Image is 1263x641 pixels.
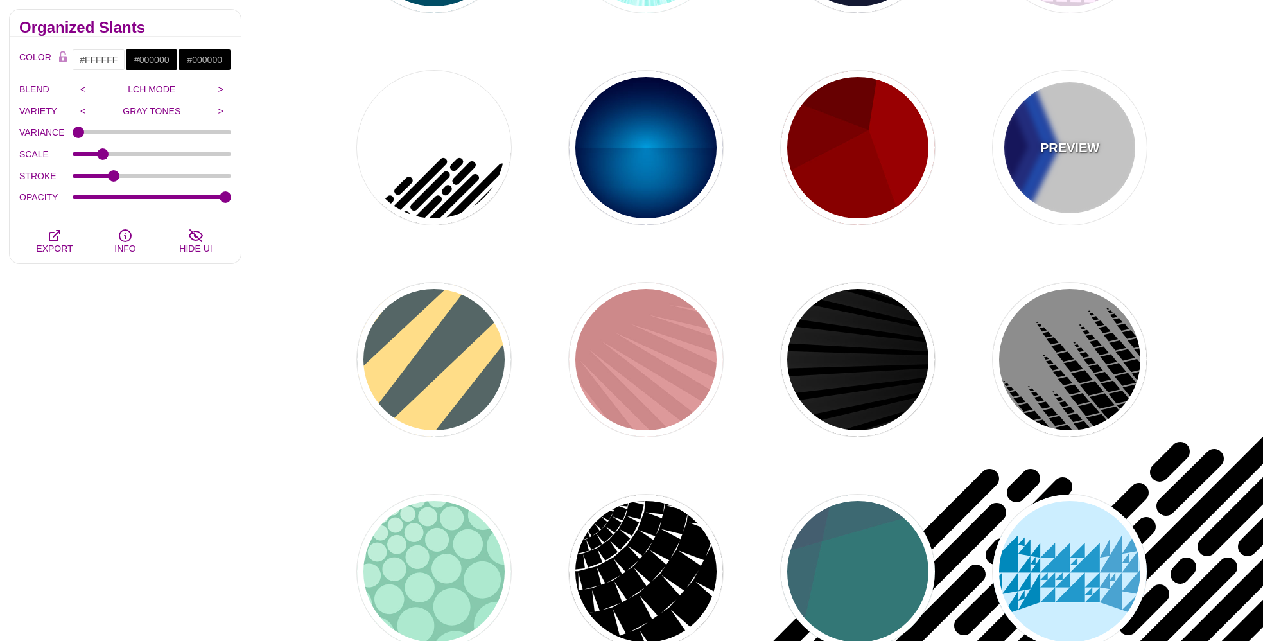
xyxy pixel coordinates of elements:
[357,71,511,225] button: a group of rounded lines at 45 degree angle
[781,283,935,437] button: subtle black stripes at angled perspective
[94,101,211,121] input: GRAY TONES
[73,101,94,121] input: <
[179,243,212,254] span: HIDE UI
[90,218,161,263] button: INFO
[19,168,73,184] label: STROKE
[569,283,723,437] button: pink lines point to top left
[19,189,73,206] label: OPACITY
[210,80,231,99] input: >
[210,101,231,121] input: >
[114,243,135,254] span: INFO
[19,124,73,141] label: VARIANCE
[569,71,723,225] button: blue spotlight effect background
[781,71,935,225] button: various shades of red shapes all meeting at a central point
[19,103,73,119] label: VARIETY
[19,22,231,33] h2: Organized Slants
[993,283,1147,437] button: various black streaks angled over light gray backround
[94,84,211,94] p: LCH MODE
[357,283,511,437] button: yellow zig zag over grayish blue
[19,49,53,71] label: COLOR
[19,146,73,162] label: SCALE
[73,80,94,99] input: <
[53,49,73,67] button: Color Lock
[19,81,73,98] label: BLEND
[993,71,1147,225] button: PREVIEWoverlapped blue triangles point to center from left edge
[36,243,73,254] span: EXPORT
[161,218,231,263] button: HIDE UI
[19,218,90,263] button: EXPORT
[1040,138,1099,157] p: PREVIEW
